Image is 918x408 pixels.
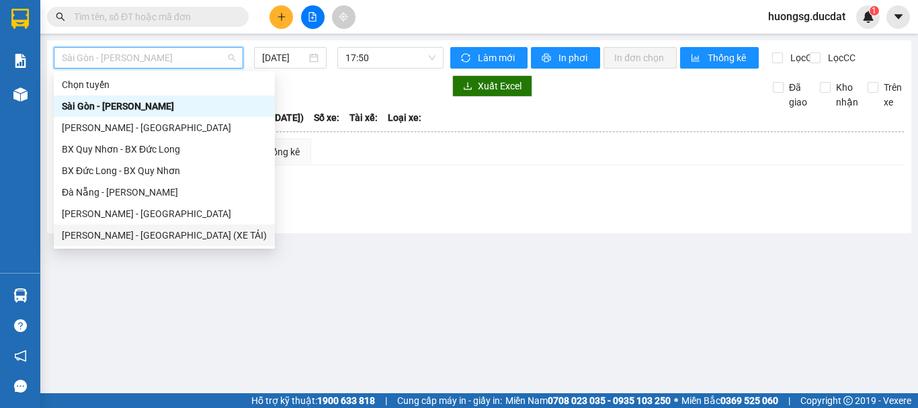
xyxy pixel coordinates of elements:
span: Sài Gòn - Gia Lai [62,48,235,68]
span: sync [461,53,472,64]
div: BX Đức Long - BX Quy Nhơn [62,163,267,178]
button: bar-chartThống kê [680,47,759,69]
span: | [385,393,387,408]
div: [PERSON_NAME] - [GEOGRAPHIC_DATA] [62,206,267,221]
button: printerIn phơi [531,47,600,69]
button: syncLàm mới [450,47,528,69]
span: notification [14,350,27,362]
span: Tài xế: [349,110,378,125]
span: Miền Nam [505,393,671,408]
div: Gia Lai - Đà Nẵng [54,203,275,225]
div: Chọn tuyến [54,74,275,95]
span: Lọc CC [823,50,858,65]
span: search [56,12,65,22]
span: Số xe: [314,110,339,125]
span: huongsg.ducdat [757,8,856,25]
strong: 0708 023 035 - 0935 103 250 [548,395,671,406]
span: message [14,380,27,393]
span: In phơi [558,50,589,65]
button: file-add [301,5,325,29]
img: warehouse-icon [13,288,28,302]
span: Thống kê [708,50,748,65]
span: Loại xe: [388,110,421,125]
span: ⚪️ [674,398,678,403]
div: Sài Gòn - [PERSON_NAME] [62,99,267,114]
div: Gia Lai - Sài Gòn [54,117,275,138]
span: copyright [843,396,853,405]
img: logo-vxr [11,9,29,29]
span: question-circle [14,319,27,332]
strong: 1900 633 818 [317,395,375,406]
img: icon-new-feature [862,11,874,23]
span: plus [277,12,286,22]
div: [PERSON_NAME] - [GEOGRAPHIC_DATA] (XE TẢI) [62,228,267,243]
sup: 1 [870,6,879,15]
div: Sài Gòn - Gia Lai [54,95,275,117]
button: aim [332,5,356,29]
span: Đã giao [784,80,812,110]
span: Lọc CR [785,50,820,65]
span: Kho nhận [831,80,864,110]
div: BX Quy Nhơn - BX Đức Long [54,138,275,160]
span: file-add [308,12,317,22]
span: aim [339,12,348,22]
div: Đà Nẵng - Gia Lai [54,181,275,203]
span: | [788,393,790,408]
div: BX Đức Long - BX Quy Nhơn [54,160,275,181]
input: Tìm tên, số ĐT hoặc mã đơn [74,9,233,24]
div: Gia Lai - Sài Gòn (XE TẢI) [54,225,275,246]
span: Miền Bắc [681,393,778,408]
span: Làm mới [478,50,517,65]
button: caret-down [886,5,910,29]
span: Cung cấp máy in - giấy in: [397,393,502,408]
span: 17:50 [345,48,435,68]
div: [PERSON_NAME] - [GEOGRAPHIC_DATA] [62,120,267,135]
span: 1 [872,6,876,15]
input: 12/09/2025 [262,50,306,65]
img: solution-icon [13,54,28,68]
span: Trên xe [878,80,907,110]
button: In đơn chọn [603,47,677,69]
span: bar-chart [691,53,702,64]
div: BX Quy Nhơn - BX Đức Long [62,142,267,157]
button: plus [269,5,293,29]
span: Hỗ trợ kỹ thuật: [251,393,375,408]
div: Chọn tuyến [62,77,267,92]
div: Đà Nẵng - [PERSON_NAME] [62,185,267,200]
img: warehouse-icon [13,87,28,101]
span: printer [542,53,553,64]
span: caret-down [892,11,905,23]
div: Thống kê [261,145,300,159]
button: downloadXuất Excel [452,75,532,97]
strong: 0369 525 060 [720,395,778,406]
